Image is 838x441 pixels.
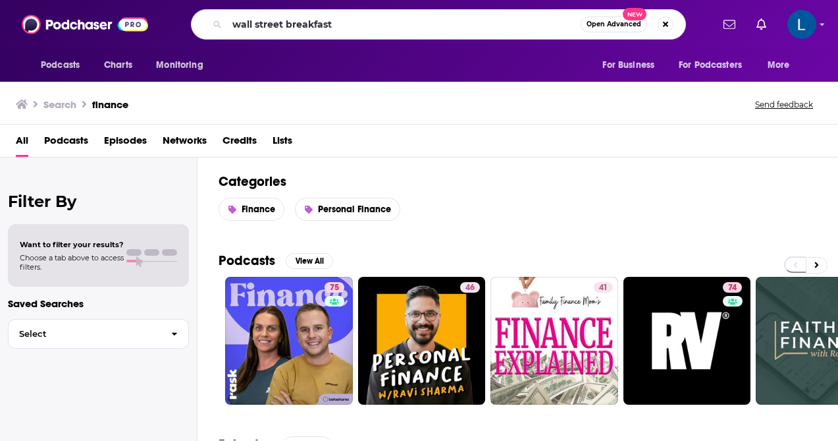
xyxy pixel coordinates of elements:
span: 41 [599,281,608,295]
button: open menu [147,53,220,78]
span: Want to filter your results? [20,240,124,249]
span: Charts [104,56,132,74]
span: Personal Finance [318,204,391,215]
a: Show notifications dropdown [718,13,741,36]
button: Show profile menu [787,10,816,39]
button: open menu [593,53,671,78]
a: Charts [95,53,140,78]
a: Finance [219,198,284,221]
button: Send feedback [751,99,817,110]
span: Choose a tab above to access filters. [20,253,124,272]
h2: Podcasts [219,252,275,269]
span: Podcasts [41,56,80,74]
span: Open Advanced [587,21,641,28]
a: 74 [623,277,751,405]
span: Monitoring [156,56,203,74]
a: 74 [723,282,742,293]
a: Show notifications dropdown [751,13,772,36]
button: open menu [32,53,97,78]
button: open menu [758,53,806,78]
a: 46 [460,282,480,293]
h3: Search [43,98,76,111]
h3: finance [92,98,128,111]
div: Search podcasts, credits, & more... [191,9,686,40]
a: Episodes [104,130,147,157]
a: 46 [358,277,486,405]
button: Select [8,319,189,349]
a: 41 [594,282,613,293]
a: Podcasts [44,130,88,157]
span: More [768,56,790,74]
a: Credits [223,130,257,157]
img: Podchaser - Follow, Share and Rate Podcasts [22,12,148,37]
span: For Business [602,56,654,74]
img: User Profile [787,10,816,39]
a: Networks [163,130,207,157]
a: PodcastsView All [219,252,333,269]
h2: Categories [219,173,817,190]
a: 75 [325,282,344,293]
button: open menu [670,53,761,78]
span: 46 [465,281,475,295]
span: Finance [242,204,275,215]
h2: Filter By [8,192,189,211]
a: Lists [273,130,292,157]
p: Saved Searches [8,297,189,310]
span: Logged in as lucy.vincent [787,10,816,39]
input: Search podcasts, credits, & more... [227,14,581,35]
a: 41 [490,277,618,405]
span: New [623,8,646,20]
span: 74 [728,281,737,295]
span: For Podcasters [679,56,742,74]
a: 75 [225,277,353,405]
a: All [16,130,28,157]
a: Personal Finance [295,198,400,221]
span: 75 [330,281,339,295]
span: Select [9,330,161,338]
button: View All [286,253,333,269]
button: Open AdvancedNew [581,16,647,32]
